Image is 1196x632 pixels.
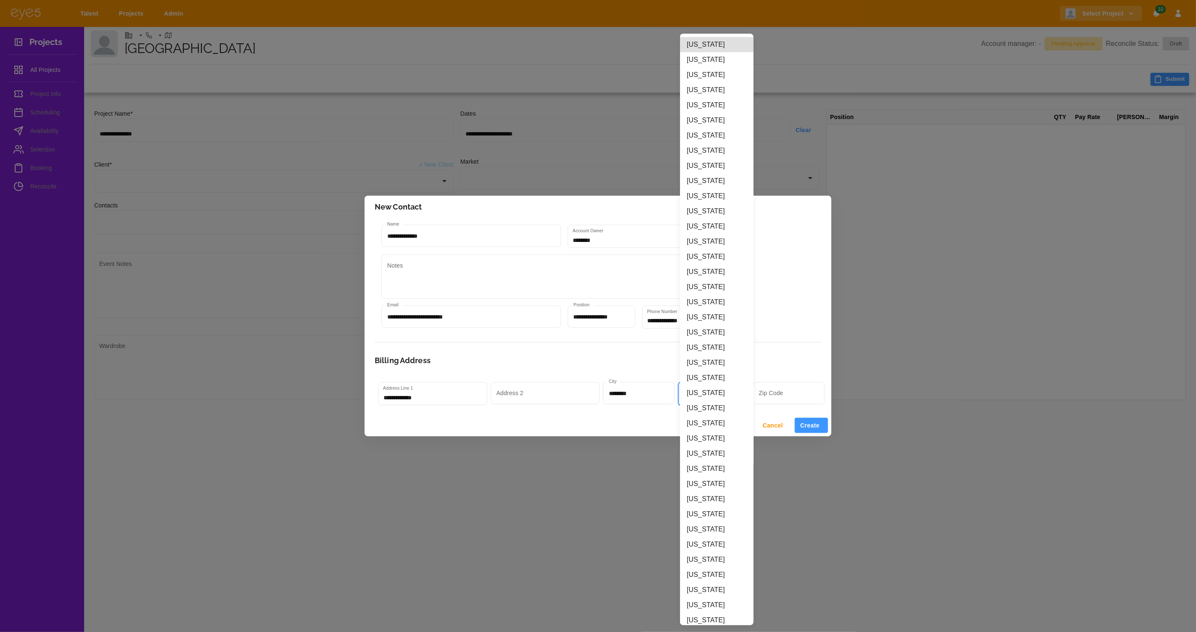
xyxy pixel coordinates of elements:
li: [US_STATE] [680,189,754,204]
li: [US_STATE] [680,219,754,234]
li: [US_STATE] [680,446,754,461]
li: [US_STATE] [680,537,754,552]
li: [US_STATE] [680,385,754,401]
li: [US_STATE] [680,67,754,82]
li: [US_STATE] [680,264,754,279]
li: [US_STATE] [680,113,754,128]
li: [US_STATE] [680,461,754,476]
li: [US_STATE] [680,476,754,491]
li: [US_STATE] [680,355,754,370]
li: [US_STATE] [680,567,754,582]
li: [US_STATE] [680,37,754,52]
li: [US_STATE] [680,143,754,158]
li: [US_STATE] [680,173,754,189]
li: [US_STATE] [680,507,754,522]
li: [US_STATE] [680,401,754,416]
li: [US_STATE] [680,370,754,385]
li: [US_STATE] [680,52,754,67]
li: [US_STATE] [680,234,754,249]
li: [US_STATE] [680,279,754,295]
li: [US_STATE] [680,82,754,98]
li: [US_STATE] [680,249,754,264]
li: [US_STATE] [680,552,754,567]
li: [US_STATE] [680,310,754,325]
li: [US_STATE] [680,431,754,446]
li: [US_STATE] [680,325,754,340]
li: [US_STATE] [680,597,754,613]
li: [US_STATE] [680,416,754,431]
li: [US_STATE] [680,613,754,628]
li: [US_STATE] [680,491,754,507]
li: [US_STATE] [680,128,754,143]
li: [US_STATE] [680,295,754,310]
li: [US_STATE] [680,522,754,537]
li: [US_STATE] [680,158,754,173]
li: [US_STATE] [680,340,754,355]
li: [US_STATE] [680,582,754,597]
li: [US_STATE] [680,204,754,219]
li: [US_STATE] [680,98,754,113]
